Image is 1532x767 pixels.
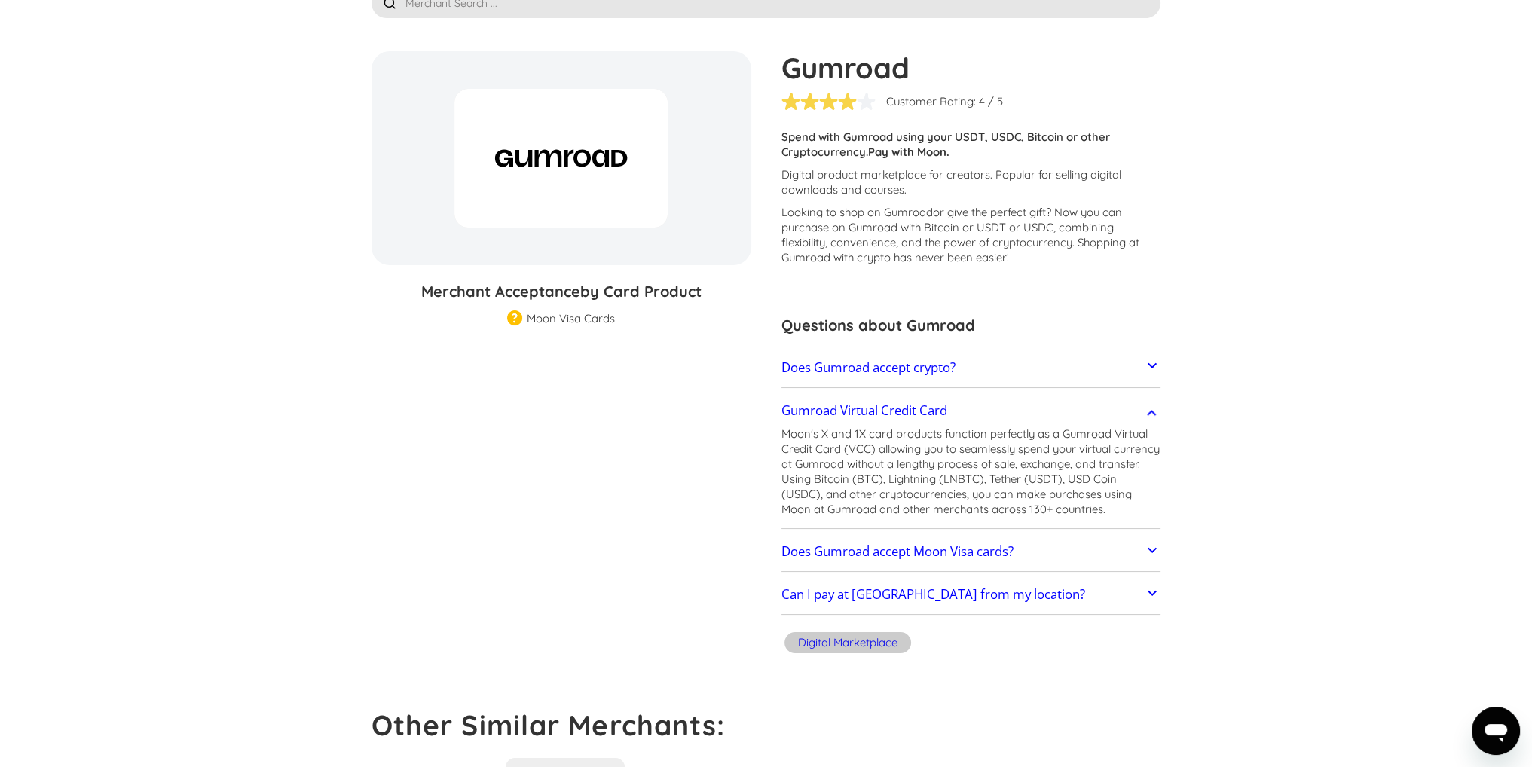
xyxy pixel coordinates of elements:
[781,426,1161,517] p: Moon's X and 1X card products function perfectly as a Gumroad Virtual Credit Card (VCC) allowing ...
[372,707,726,742] strong: Other Similar Merchants:
[781,352,1161,383] a: Does Gumroad accept crypto?
[781,51,1161,84] h1: Gumroad
[781,544,1014,559] h2: Does Gumroad accept Moon Visa cards?
[781,587,1085,602] h2: Can I pay at [GEOGRAPHIC_DATA] from my location?
[933,205,1046,219] span: or give the perfect gift
[781,536,1161,567] a: Does Gumroad accept Moon Visa cards?
[781,395,1161,426] a: Gumroad Virtual Credit Card
[372,280,751,303] h3: Merchant Acceptance
[1472,707,1520,755] iframe: Gumb za odpiranje okna za sporočila
[527,311,615,326] div: Moon Visa Cards
[781,360,956,375] h2: Does Gumroad accept crypto?
[781,630,914,659] a: Digital Marketplace
[868,145,949,159] strong: Pay with Moon.
[580,282,702,301] span: by Card Product
[781,403,947,418] h2: Gumroad Virtual Credit Card
[781,314,1161,337] h3: Questions about Gumroad
[798,635,897,650] div: Digital Marketplace
[879,94,976,109] div: - Customer Rating:
[979,94,985,109] div: 4
[781,579,1161,611] a: Can I pay at [GEOGRAPHIC_DATA] from my location?
[781,130,1161,160] p: Spend with Gumroad using your USDT, USDC, Bitcoin or other Cryptocurrency.
[781,205,1161,265] p: Looking to shop on Gumroad ? Now you can purchase on Gumroad with Bitcoin or USDT or USDC, combin...
[781,167,1161,197] p: Digital product marketplace for creators. Popular for selling digital downloads and courses.
[988,94,1003,109] div: / 5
